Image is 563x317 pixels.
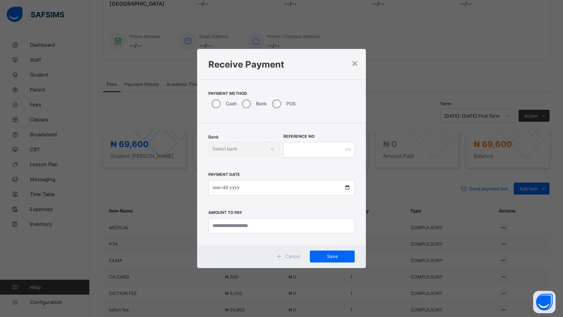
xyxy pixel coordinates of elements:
label: Cash [226,101,237,106]
h1: Receive Payment [208,59,355,70]
span: Bank [208,134,218,140]
label: Payment Date [208,172,240,177]
label: Amount to pay [208,210,242,215]
label: Bank [256,101,267,106]
div: × [351,56,358,69]
span: Cancel [285,254,300,259]
label: Reference No [283,134,314,139]
button: Open asap [533,291,556,313]
span: Payment Method [208,91,355,96]
label: POS [286,101,296,106]
span: Save [315,254,349,259]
